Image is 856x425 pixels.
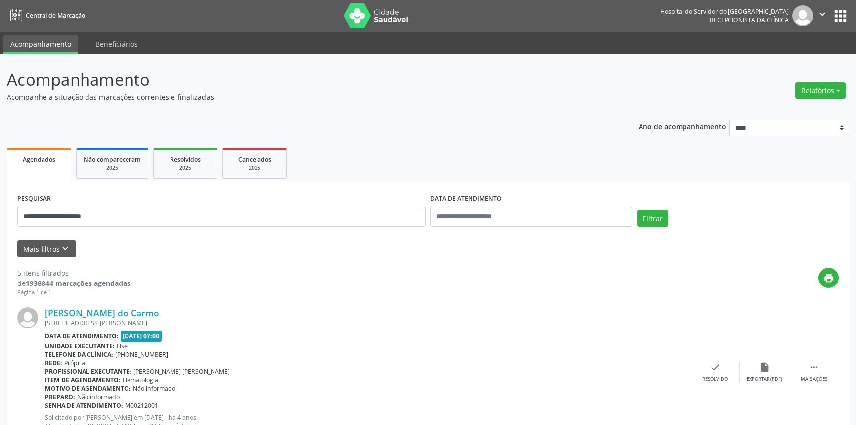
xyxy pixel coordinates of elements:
[125,401,158,410] span: M00212001
[115,350,168,359] span: [PHONE_NUMBER]
[3,35,78,54] a: Acompanhamento
[117,342,128,350] span: Hse
[121,331,162,342] span: [DATE] 07:00
[238,155,271,164] span: Cancelados
[823,273,834,283] i: print
[161,164,210,172] div: 2025
[17,191,51,207] label: PESQUISAR
[45,384,131,393] b: Motivo de agendamento:
[702,376,728,383] div: Resolvido
[17,268,130,278] div: 5 itens filtrados
[77,393,120,401] span: Não informado
[170,155,201,164] span: Resolvidos
[7,92,597,102] p: Acompanhe a situação das marcações correntes e finalizadas
[430,191,502,207] label: DATA DE ATENDIMENTO
[17,278,130,288] div: de
[17,288,130,297] div: Página 1 de 1
[45,350,113,359] b: Telefone da clínica:
[639,120,726,132] p: Ano de acompanhamento
[7,7,85,24] a: Central de Marcação
[818,268,839,288] button: print
[17,307,38,328] img: img
[84,155,141,164] span: Não compareceram
[637,210,668,227] button: Filtrar
[88,35,145,52] a: Beneficiários
[792,5,813,26] img: img
[133,384,175,393] span: Não informado
[45,319,690,327] div: [STREET_ADDRESS][PERSON_NAME]
[45,342,115,350] b: Unidade executante:
[795,82,846,99] button: Relatórios
[660,7,789,16] div: Hospital do Servidor do [GEOGRAPHIC_DATA]
[7,67,597,92] p: Acompanhamento
[710,362,721,373] i: check
[817,9,828,20] i: 
[230,164,279,172] div: 2025
[123,376,158,384] span: Hematologia
[26,11,85,20] span: Central de Marcação
[801,376,827,383] div: Mais ações
[45,307,159,318] a: [PERSON_NAME] do Carmo
[45,359,62,367] b: Rede:
[45,401,123,410] b: Senha de atendimento:
[133,367,230,376] span: [PERSON_NAME] [PERSON_NAME]
[747,376,782,383] div: Exportar (PDF)
[26,279,130,288] strong: 1938844 marcações agendadas
[45,376,121,384] b: Item de agendamento:
[23,155,55,164] span: Agendados
[60,243,71,254] i: keyboard_arrow_down
[84,164,141,172] div: 2025
[813,5,832,26] button: 
[45,332,119,340] b: Data de atendimento:
[759,362,770,373] i: insert_drive_file
[832,7,849,25] button: apps
[809,362,819,373] i: 
[17,240,76,258] button: Mais filtroskeyboard_arrow_down
[45,367,131,376] b: Profissional executante:
[45,393,75,401] b: Preparo:
[64,359,85,367] span: Própria
[710,16,789,24] span: Recepcionista da clínica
